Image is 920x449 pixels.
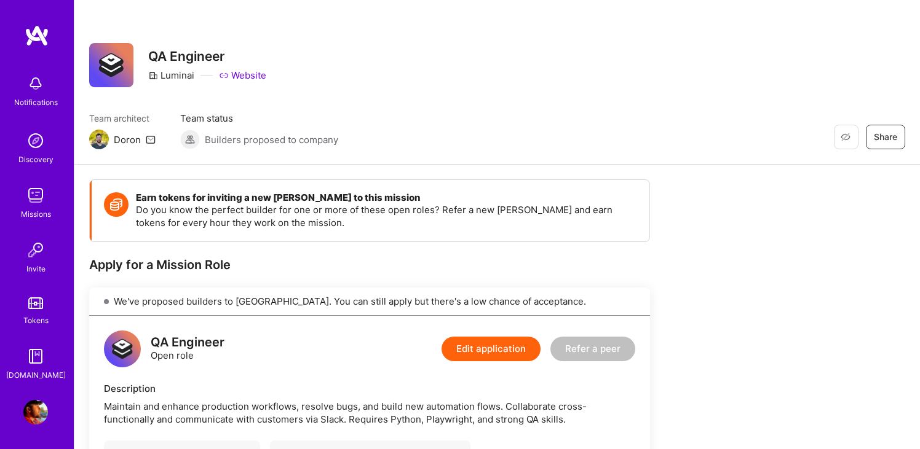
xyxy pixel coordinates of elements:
[114,133,141,146] div: Doron
[841,132,851,142] i: icon EyeClosed
[26,262,46,275] div: Invite
[148,71,158,80] i: icon CompanyGray
[89,43,133,87] img: Company Logo
[21,208,51,221] div: Missions
[180,112,338,125] span: Team status
[23,128,48,153] img: discovery
[180,130,200,149] img: Builders proposed to company
[23,71,48,96] img: bell
[28,297,43,309] img: tokens
[104,330,141,367] img: logo
[23,344,48,369] img: guide book
[219,69,266,82] a: Website
[89,287,650,316] div: We've proposed builders to [GEOGRAPHIC_DATA]. You can still apply but there's a low chance of acc...
[89,112,156,125] span: Team architect
[18,153,54,166] div: Discovery
[874,131,897,143] span: Share
[151,336,224,349] div: QA Engineer
[25,25,49,47] img: logo
[6,369,66,381] div: [DOMAIN_NAME]
[550,337,635,361] button: Refer a peer
[136,192,637,203] h4: Earn tokens for inviting a new [PERSON_NAME] to this mission
[89,130,109,149] img: Team Architect
[104,400,635,426] div: Maintain and enhance production workflows, resolve bugs, and build new automation flows. Collabor...
[104,382,635,395] div: Description
[205,133,338,146] span: Builders proposed to company
[14,96,58,109] div: Notifications
[20,400,51,424] a: User Avatar
[104,192,129,217] img: Token icon
[148,49,266,64] h3: QA Engineer
[23,314,49,327] div: Tokens
[146,135,156,144] i: icon Mail
[23,238,48,262] img: Invite
[136,203,637,229] p: Do you know the perfect builder for one or more of these open roles? Refer a new [PERSON_NAME] an...
[89,257,650,273] div: Apply for a Mission Role
[23,400,48,424] img: User Avatar
[442,337,541,361] button: Edit application
[23,183,48,208] img: teamwork
[866,125,905,149] button: Share
[148,69,194,82] div: Luminai
[151,336,224,362] div: Open role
